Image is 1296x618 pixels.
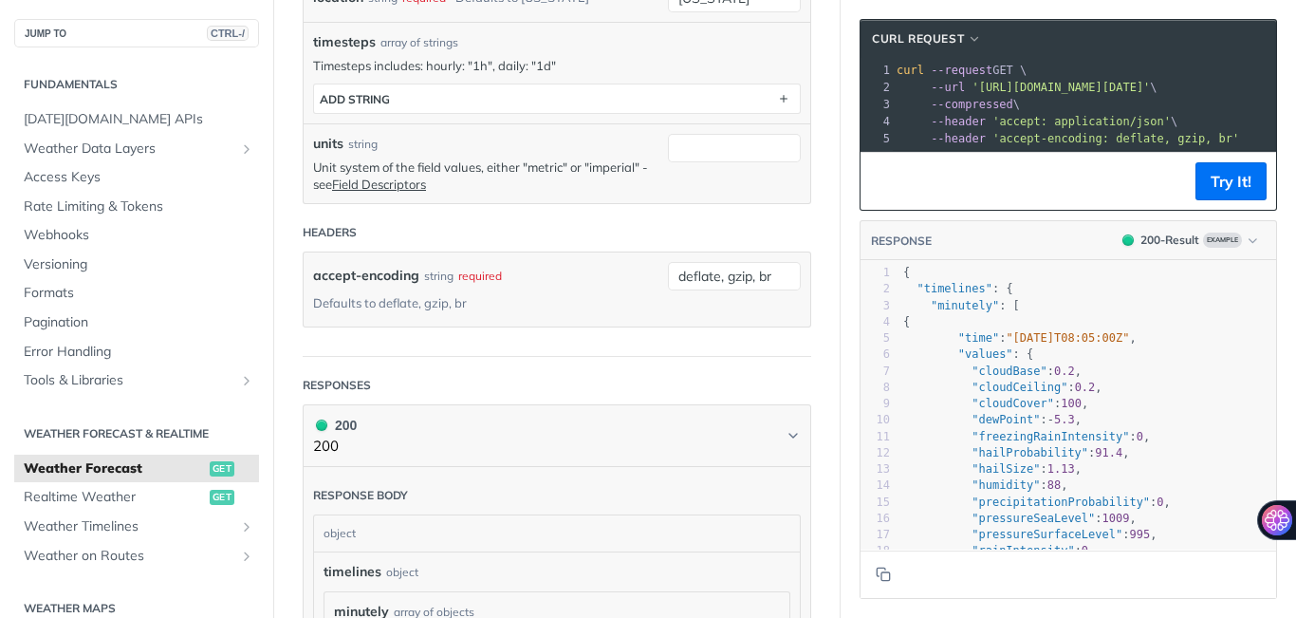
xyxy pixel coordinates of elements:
[861,281,890,297] div: 2
[861,380,890,396] div: 8
[1140,232,1199,249] div: 200 - Result
[14,221,259,250] a: Webhooks
[14,513,259,541] a: Weather TimelinesShow subpages for Weather Timelines
[1082,544,1088,557] span: 0
[24,371,234,390] span: Tools & Libraries
[24,197,254,216] span: Rate Limiting & Tokens
[903,381,1102,394] span: : ,
[861,412,890,428] div: 10
[872,30,964,47] span: cURL Request
[239,141,254,157] button: Show subpages for Weather Data Layers
[903,315,910,328] span: {
[903,430,1150,443] span: : ,
[239,519,254,534] button: Show subpages for Weather Timelines
[931,132,986,145] span: --header
[303,224,357,241] div: Headers
[861,298,890,314] div: 3
[931,299,999,312] span: "minutely"
[1061,397,1082,410] span: 100
[861,62,893,79] div: 1
[861,79,893,96] div: 2
[903,365,1082,378] span: : ,
[14,251,259,279] a: Versioning
[239,373,254,388] button: Show subpages for Tools & Libraries
[24,168,254,187] span: Access Keys
[313,415,801,458] button: 200 200200
[972,430,1129,443] span: "freezingRainIntensity"
[972,446,1088,459] span: "hailProbability"
[861,346,890,363] div: 6
[380,34,458,51] div: array of strings
[14,425,259,442] h2: Weather Forecast & realtime
[897,81,1157,94] span: \
[870,560,897,589] button: Copy to clipboard
[903,282,1013,295] span: : {
[14,135,259,163] a: Weather Data LayersShow subpages for Weather Data Layers
[903,266,910,279] span: {
[314,515,795,552] div: object
[313,415,357,436] div: 200
[313,32,376,52] span: timesteps
[14,163,259,192] a: Access Keys
[14,193,259,221] a: Rate Limiting & Tokens
[786,428,801,443] svg: Chevron
[861,364,890,380] div: 7
[861,543,890,559] div: 18
[313,262,419,290] label: accept-encoding
[316,420,327,431] span: 200
[14,455,259,483] a: Weather Forecastget
[972,413,1040,426] span: "dewPoint"
[14,309,259,337] a: Pagination
[458,262,502,290] div: required
[207,26,249,41] span: CTRL-/
[958,347,1013,361] span: "values"
[972,544,1074,557] span: "rainIntensity"
[24,459,205,478] span: Weather Forecast
[1113,231,1267,250] button: 200200-ResultExample
[1157,496,1163,509] span: 0
[14,338,259,366] a: Error Handling
[313,290,467,317] div: Defaults to deflate, gzip, br
[972,397,1054,410] span: "cloudCover"
[14,542,259,571] a: Weather on RoutesShow subpages for Weather on Routes
[24,343,254,362] span: Error Handling
[1047,478,1061,492] span: 88
[861,314,890,330] div: 4
[916,282,991,295] span: "timelines"
[1054,365,1075,378] span: 0.2
[1122,234,1134,246] span: 200
[386,564,418,581] div: object
[348,136,378,153] div: string
[861,130,893,147] div: 5
[903,347,1033,361] span: : {
[931,98,1013,111] span: --compressed
[861,396,890,412] div: 9
[903,331,1137,345] span: : ,
[931,64,992,77] span: --request
[870,232,933,251] button: RESPONSE
[1129,528,1150,541] span: 995
[897,115,1177,128] span: \
[861,330,890,346] div: 5
[903,446,1130,459] span: : ,
[972,462,1040,476] span: "hailSize"
[972,81,1150,94] span: '[URL][DOMAIN_NAME][DATE]'
[24,517,234,536] span: Weather Timelines
[903,528,1157,541] span: : ,
[972,478,1040,492] span: "humidity"
[1195,162,1267,200] button: Try It!
[861,495,890,511] div: 15
[931,81,965,94] span: --url
[1006,331,1129,345] span: "[DATE]T08:05:00Z"
[24,226,254,245] span: Webhooks
[903,299,1020,312] span: : [
[972,496,1150,509] span: "precipitationProbability"
[14,76,259,93] h2: Fundamentals
[992,132,1239,145] span: 'accept-encoding: deflate, gzip, br'
[313,436,357,458] p: 200
[1102,512,1130,525] span: 1009
[903,496,1171,509] span: : ,
[865,29,989,48] button: cURL Request
[24,488,205,507] span: Realtime Weather
[861,527,890,543] div: 17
